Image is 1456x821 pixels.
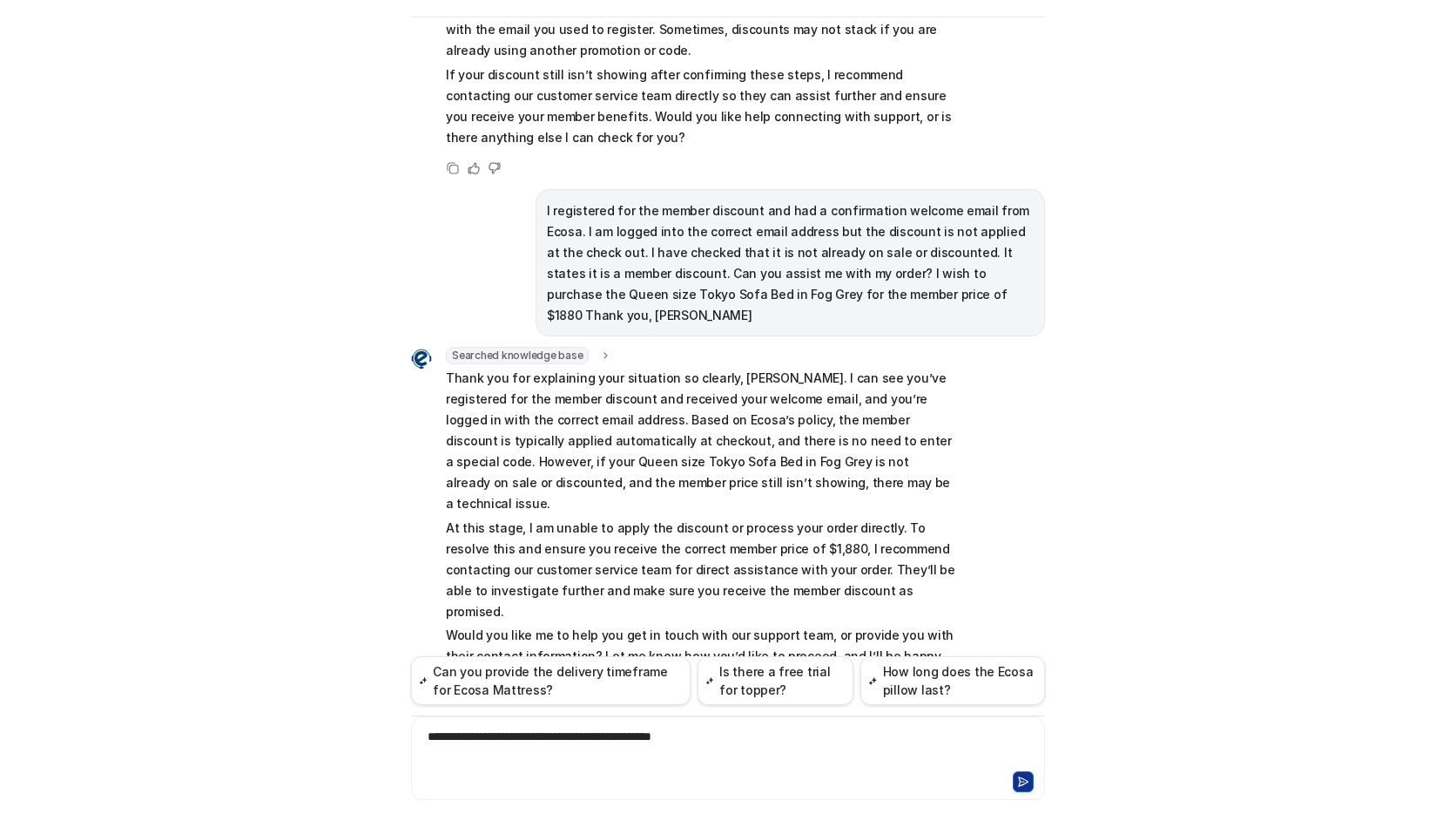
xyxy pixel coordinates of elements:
span: Searched knowledge base [446,347,589,364]
button: Is there a free trial for topper? [698,656,853,705]
button: How long does the Ecosa pillow last? [860,656,1045,705]
img: Widget [411,349,432,370]
p: At this stage, I am unable to apply the discount or process your order directly. To resolve this ... [446,518,955,622]
p: I registered for the member discount and had a confirmation welcome email from Ecosa. I am logged... [547,200,1034,326]
button: Can you provide the delivery timeframe for Ecosa Mattress? [411,656,691,705]
p: If your discount still isn’t showing after confirming these steps, I recommend contacting our cus... [446,64,955,148]
p: Would you like me to help you get in touch with our support team, or provide you with their conta... [446,625,955,688]
p: Thank you for explaining your situation so clearly, [PERSON_NAME]. I can see you’ve registered fo... [446,368,955,514]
